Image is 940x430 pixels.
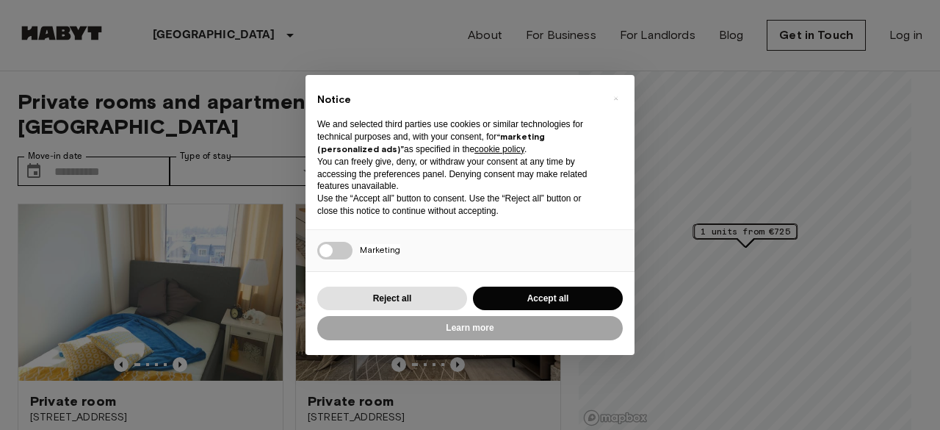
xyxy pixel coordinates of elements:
p: We and selected third parties use cookies or similar technologies for technical purposes and, wit... [317,118,599,155]
button: Accept all [473,287,623,311]
button: Reject all [317,287,467,311]
a: cookie policy [474,144,524,154]
strong: “marketing (personalized ads)” [317,131,545,154]
h2: Notice [317,93,599,107]
p: Use the “Accept all” button to consent. Use the “Reject all” button or close this notice to conti... [317,193,599,218]
button: Learn more [317,316,623,340]
button: Close this notice [604,87,627,110]
span: Marketing [360,244,400,255]
span: × [613,90,618,107]
p: You can freely give, deny, or withdraw your consent at any time by accessing the preferences pane... [317,156,599,193]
